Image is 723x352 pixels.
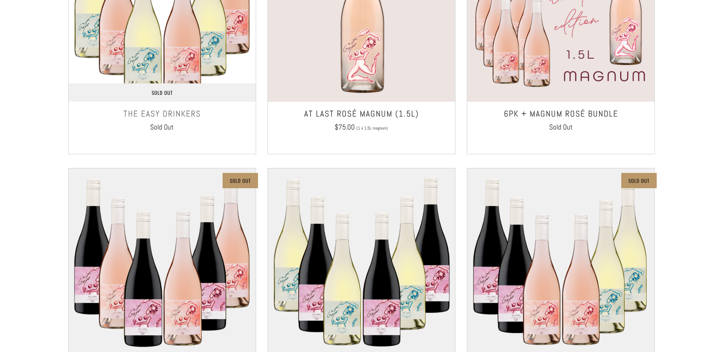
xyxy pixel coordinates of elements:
[69,106,256,144] a: The Easy Drinkers Sold Out
[72,106,252,122] h3: The Easy Drinkers
[549,122,573,132] span: Sold Out
[150,122,174,132] span: Sold Out
[69,83,256,102] a: Sold Out
[230,176,251,186] p: Sold Out
[628,176,649,186] p: Sold Out
[356,126,388,130] span: (1 x 1.5L magnum)
[335,122,355,132] span: $75.00
[268,106,455,144] a: At Last Rosé Magnum (1.5L) $75.00 (1 x 1.5L magnum)
[467,106,654,144] a: 6PK + MAGNUM ROSÉ BUNDLE Sold Out
[272,106,451,122] h3: At Last Rosé Magnum (1.5L)
[471,106,651,122] h3: 6PK + MAGNUM ROSÉ BUNDLE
